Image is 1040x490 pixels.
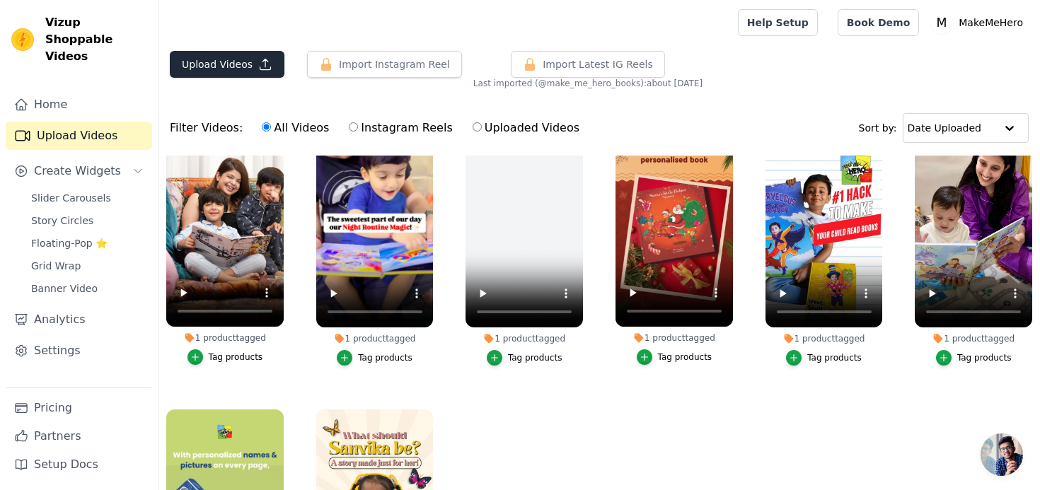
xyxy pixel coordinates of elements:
span: Grid Wrap [31,259,81,273]
div: Tag products [358,352,412,363]
div: 1 product tagged [316,333,434,344]
button: Import Instagram Reel [307,51,462,78]
p: MakeMeHero [953,10,1029,35]
button: Tag products [337,350,412,366]
div: 1 product tagged [915,333,1032,344]
div: Tag products [807,352,862,363]
div: Tag products [209,351,263,363]
span: Story Circles [31,214,93,228]
button: Create Widgets [6,157,152,185]
a: Banner Video [23,279,152,298]
a: Help Setup [738,9,818,36]
div: Sort by: [859,113,1029,143]
div: 1 product tagged [616,332,733,344]
button: Tag products [786,350,862,366]
div: Tag products [658,351,712,363]
a: Setup Docs [6,450,152,479]
a: Book Demo [838,9,919,36]
a: Floating-Pop ⭐ [23,233,152,253]
a: Pricing [6,394,152,422]
span: Banner Video [31,281,98,296]
span: Last imported (@ make_me_hero_books ): about [DATE] [473,78,703,89]
div: 1 product tagged [466,333,583,344]
a: Grid Wrap [23,256,152,276]
div: 1 product tagged [765,333,883,344]
div: Tag products [957,352,1012,363]
div: Filter Videos: [170,112,587,144]
a: Partners [6,422,152,450]
input: Instagram Reels [349,122,358,132]
img: Vizup [11,28,34,51]
a: Slider Carousels [23,188,152,208]
button: Upload Videos [170,51,284,78]
label: All Videos [261,119,330,137]
span: Create Widgets [34,163,121,180]
span: Floating-Pop ⭐ [31,236,108,250]
span: Slider Carousels [31,191,111,205]
text: M [937,16,947,30]
input: Uploaded Videos [473,122,482,132]
a: Analytics [6,305,152,334]
label: Instagram Reels [348,119,453,137]
div: Open chat [981,433,1023,476]
div: 1 product tagged [166,332,284,344]
span: Vizup Shoppable Videos [45,14,146,65]
a: Settings [6,337,152,365]
input: All Videos [262,122,271,132]
button: Tag products [187,349,263,365]
a: Upload Videos [6,122,152,150]
div: Tag products [508,352,562,363]
label: Uploaded Videos [472,119,580,137]
button: Tag products [637,349,712,365]
a: Story Circles [23,211,152,231]
button: M MakeMeHero [930,10,1029,35]
span: Import Latest IG Reels [543,57,653,71]
button: Tag products [487,350,562,366]
button: Import Latest IG Reels [511,51,665,78]
button: Tag products [936,350,1012,366]
a: Home [6,91,152,119]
